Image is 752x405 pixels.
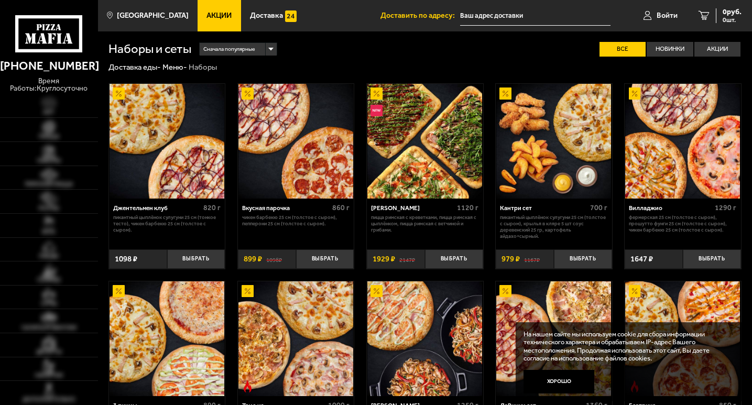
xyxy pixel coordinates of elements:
[524,330,727,363] p: На нашем сайте мы используем cookie для сбора информации технического характера и обрабатываем IP...
[110,84,224,199] img: Джентельмен клуб
[629,87,640,99] img: Акционный
[117,12,189,19] span: [GEOGRAPHIC_DATA]
[242,87,253,99] img: Акционный
[629,214,736,233] p: Фермерская 25 см (толстое с сыром), Прошутто Фунги 25 см (толстое с сыром), Чикен Барбекю 25 см (...
[496,84,612,199] a: АкционныйКантри сет
[115,255,137,263] span: 1098 ₽
[167,249,225,269] button: Выбрать
[108,62,161,72] a: Доставка еды-
[723,17,742,23] span: 0 шт.
[370,87,382,99] img: Акционный
[371,204,454,212] div: [PERSON_NAME]
[629,285,640,297] img: Акционный
[524,370,594,393] button: Хорошо
[499,285,511,297] img: Акционный
[108,43,191,56] h1: Наборы и сеты
[206,12,232,19] span: Акции
[367,84,482,199] img: Мама Миа
[238,281,354,396] a: АкционныйОстрое блюдоТрио из Рио
[630,255,653,263] span: 1647 ₽
[496,281,612,396] a: АкционныйДаВинчи сет
[242,214,350,227] p: Чикен Барбекю 25 см (толстое с сыром), Пепперони 25 см (толстое с сыром).
[285,10,297,22] img: 15daf4d41897b9f0e9f617042186c801.svg
[250,12,283,19] span: Доставка
[625,84,741,199] a: АкционныйВилладжио
[380,12,460,19] span: Доставить по адресу:
[367,281,482,396] img: Вилла Капри
[629,204,712,212] div: Вилладжио
[332,203,350,212] span: 860 г
[367,281,483,396] a: АкционныйВилла Капри
[625,281,741,396] a: АкционныйОстрое блюдоБеатриче
[370,285,382,297] img: Акционный
[109,281,225,396] a: Акционный3 пиццы
[502,255,520,263] span: 979 ₽
[657,12,678,19] span: Войти
[367,84,483,199] a: АкционныйНовинкаМама Миа
[499,87,511,99] img: Акционный
[694,42,740,57] label: Акции
[203,42,255,57] span: Сначала популярные
[162,62,187,72] a: Меню-
[238,84,354,199] a: АкционныйВкусная парочка
[460,6,611,26] input: Ваш адрес доставки
[496,281,611,396] img: ДаВинчи сет
[590,203,607,212] span: 700 г
[647,42,693,57] label: Новинки
[457,203,478,212] span: 1120 г
[373,255,395,263] span: 1929 ₽
[683,249,741,269] button: Выбрать
[625,281,740,396] img: Беатриче
[189,62,217,72] div: Наборы
[600,42,646,57] label: Все
[524,255,540,263] s: 1167 ₽
[371,214,478,233] p: Пицца Римская с креветками, Пицца Римская с цыплёнком, Пицца Римская с ветчиной и грибами.
[500,204,587,212] div: Кантри сет
[266,255,282,263] s: 1098 ₽
[425,249,483,269] button: Выбрать
[244,255,262,263] span: 899 ₽
[110,281,224,396] img: 3 пиццы
[715,203,736,212] span: 1290 г
[296,249,354,269] button: Выбрать
[370,105,382,116] img: Новинка
[500,214,607,239] p: Пикантный цыплёнок сулугуни 25 см (толстое с сыром), крылья в кляре 5 шт соус деревенский 25 гр, ...
[109,84,225,199] a: АкционныйДжентельмен клуб
[242,380,253,392] img: Острое блюдо
[203,203,221,212] span: 820 г
[399,255,415,263] s: 2147 ₽
[723,8,742,16] span: 0 руб.
[113,214,221,233] p: Пикантный цыплёнок сулугуни 25 см (тонкое тесто), Чикен Барбекю 25 см (толстое с сыром).
[625,84,740,199] img: Вилладжио
[242,204,330,212] div: Вкусная парочка
[113,285,124,297] img: Акционный
[238,84,353,199] img: Вкусная парочка
[113,204,201,212] div: Джентельмен клуб
[496,84,611,199] img: Кантри сет
[238,281,353,396] img: Трио из Рио
[113,87,124,99] img: Акционный
[554,249,612,269] button: Выбрать
[242,285,253,297] img: Акционный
